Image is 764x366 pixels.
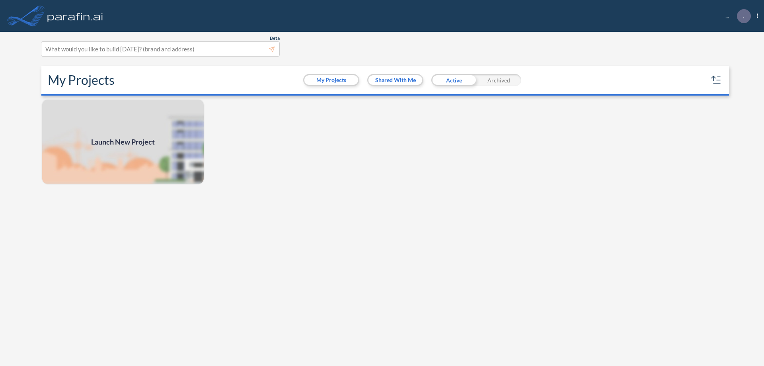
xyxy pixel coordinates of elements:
[368,75,422,85] button: Shared With Me
[713,9,758,23] div: ...
[48,72,115,88] h2: My Projects
[304,75,358,85] button: My Projects
[431,74,476,86] div: Active
[270,35,280,41] span: Beta
[710,74,723,86] button: sort
[41,99,205,185] img: add
[743,12,745,20] p: .
[46,8,105,24] img: logo
[41,99,205,185] a: Launch New Project
[476,74,521,86] div: Archived
[91,137,155,147] span: Launch New Project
